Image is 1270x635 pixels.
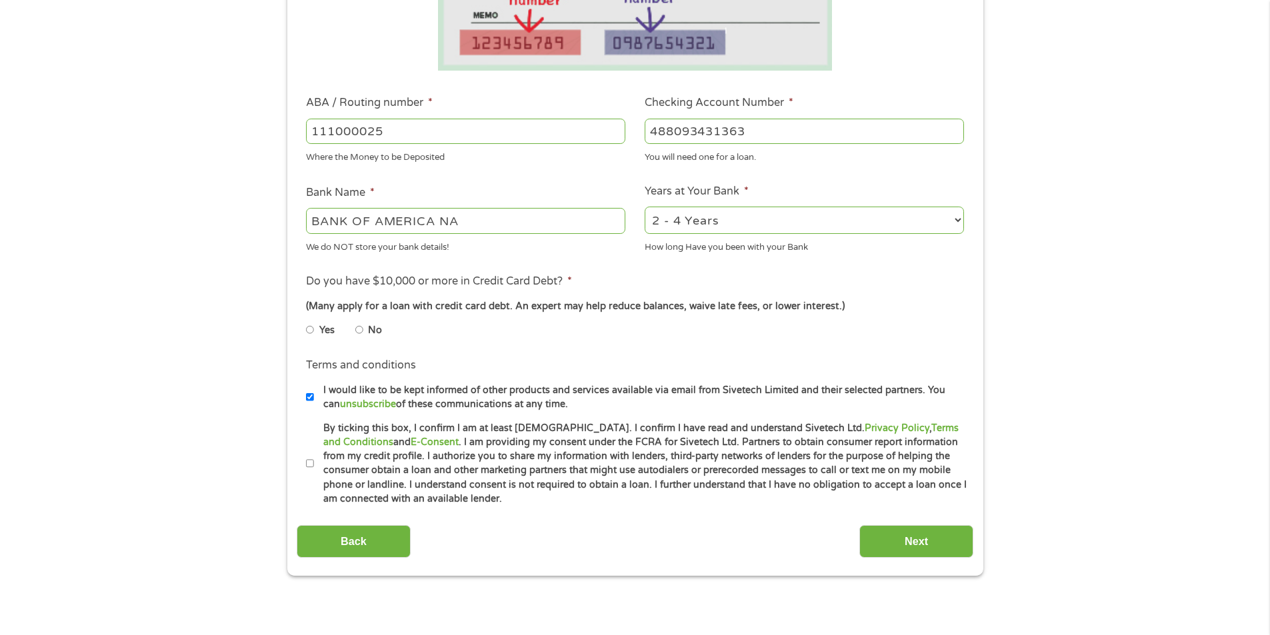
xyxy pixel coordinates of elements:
input: Back [297,525,411,558]
label: Checking Account Number [645,96,793,110]
label: Yes [319,323,335,338]
label: Years at Your Bank [645,185,749,199]
a: Terms and Conditions [323,422,959,448]
input: Next [859,525,973,558]
a: E-Consent [411,436,459,448]
input: 345634636 [645,119,964,144]
input: 263177916 [306,119,625,144]
div: Where the Money to be Deposited [306,147,625,165]
label: Do you have $10,000 or more in Credit Card Debt? [306,275,572,289]
a: Privacy Policy [865,422,929,434]
label: Bank Name [306,186,375,200]
label: I would like to be kept informed of other products and services available via email from Sivetech... [314,383,968,412]
div: We do NOT store your bank details! [306,236,625,254]
div: How long Have you been with your Bank [645,236,964,254]
label: No [368,323,382,338]
label: By ticking this box, I confirm I am at least [DEMOGRAPHIC_DATA]. I confirm I have read and unders... [314,421,968,506]
a: unsubscribe [340,398,396,410]
div: (Many apply for a loan with credit card debt. An expert may help reduce balances, waive late fees... [306,299,963,314]
label: Terms and conditions [306,358,416,372]
div: You will need one for a loan. [645,147,964,165]
label: ABA / Routing number [306,96,433,110]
